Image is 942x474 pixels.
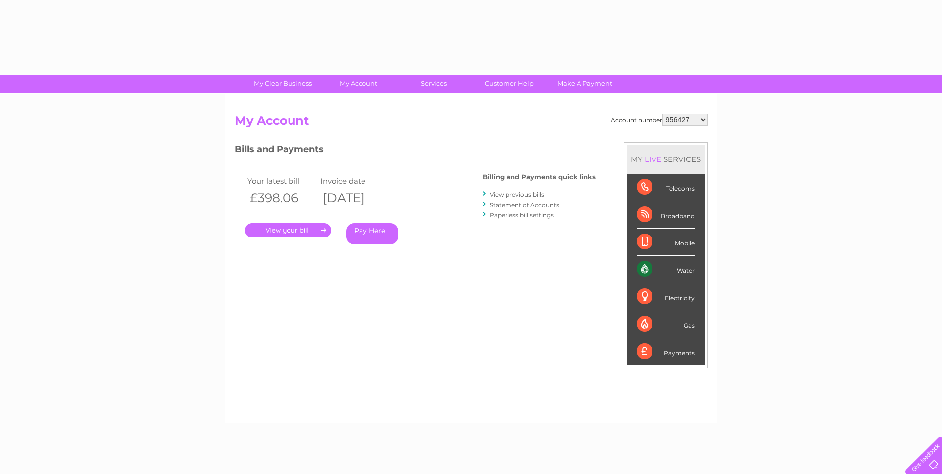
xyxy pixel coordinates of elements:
[346,223,398,244] a: Pay Here
[637,201,695,229] div: Broadband
[235,114,708,133] h2: My Account
[483,173,596,181] h4: Billing and Payments quick links
[242,75,324,93] a: My Clear Business
[317,75,399,93] a: My Account
[637,338,695,365] div: Payments
[318,174,391,188] td: Invoice date
[468,75,550,93] a: Customer Help
[490,201,559,209] a: Statement of Accounts
[611,114,708,126] div: Account number
[637,229,695,256] div: Mobile
[637,256,695,283] div: Water
[245,188,318,208] th: £398.06
[393,75,475,93] a: Services
[637,174,695,201] div: Telecoms
[245,174,318,188] td: Your latest bill
[318,188,391,208] th: [DATE]
[235,142,596,159] h3: Bills and Payments
[637,311,695,338] div: Gas
[643,155,663,164] div: LIVE
[490,191,544,198] a: View previous bills
[490,211,554,219] a: Paperless bill settings
[245,223,331,237] a: .
[627,145,705,173] div: MY SERVICES
[637,283,695,311] div: Electricity
[544,75,626,93] a: Make A Payment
